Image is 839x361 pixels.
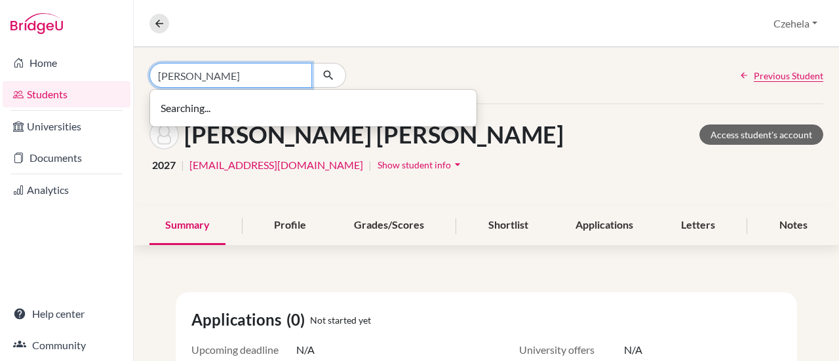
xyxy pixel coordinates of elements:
[3,301,130,327] a: Help center
[258,206,322,245] div: Profile
[181,157,184,173] span: |
[3,50,130,76] a: Home
[368,157,372,173] span: |
[378,159,451,170] span: Show student info
[739,69,823,83] a: Previous Student
[149,63,312,88] input: Find student by name...
[152,157,176,173] span: 2027
[451,158,464,171] i: arrow_drop_down
[3,332,130,358] a: Community
[310,313,371,327] span: Not started yet
[161,100,466,116] p: Searching...
[184,121,564,149] h1: [PERSON_NAME] [PERSON_NAME]
[296,342,315,358] span: N/A
[286,308,310,332] span: (0)
[3,177,130,203] a: Analytics
[560,206,649,245] div: Applications
[473,206,544,245] div: Shortlist
[764,206,823,245] div: Notes
[377,155,465,175] button: Show student infoarrow_drop_down
[768,11,823,36] button: Czehela
[3,81,130,107] a: Students
[10,13,63,34] img: Bridge-U
[338,206,440,245] div: Grades/Scores
[149,120,179,149] img: Fiorella Salame Klopfstein's avatar
[665,206,731,245] div: Letters
[624,342,642,358] span: N/A
[699,124,823,145] a: Access student's account
[519,342,624,358] span: University offers
[149,206,225,245] div: Summary
[191,308,286,332] span: Applications
[189,157,363,173] a: [EMAIL_ADDRESS][DOMAIN_NAME]
[754,69,823,83] span: Previous Student
[191,342,296,358] span: Upcoming deadline
[3,113,130,140] a: Universities
[3,145,130,171] a: Documents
